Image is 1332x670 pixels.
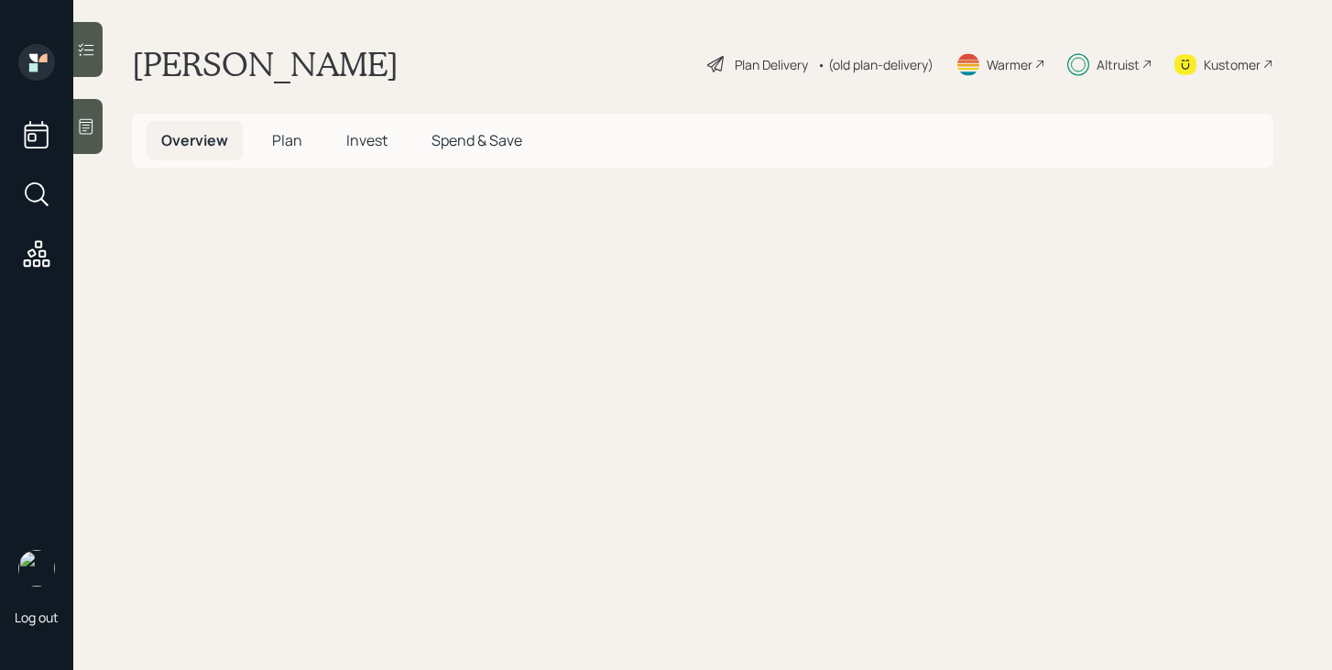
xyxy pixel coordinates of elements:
img: michael-russo-headshot.png [18,550,55,587]
div: Kustomer [1204,55,1261,74]
span: Plan [272,130,302,150]
span: Spend & Save [431,130,522,150]
div: Altruist [1097,55,1140,74]
div: Warmer [987,55,1032,74]
div: • (old plan-delivery) [817,55,933,74]
h1: [PERSON_NAME] [132,44,399,84]
div: Log out [15,609,59,626]
div: Plan Delivery [735,55,808,74]
span: Overview [161,130,228,150]
span: Invest [346,130,388,150]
